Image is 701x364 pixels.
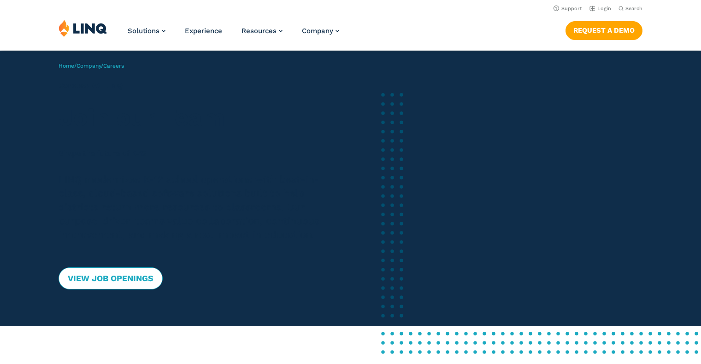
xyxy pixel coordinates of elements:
a: Company [302,27,339,35]
span: Search [625,6,642,12]
a: Resources [242,27,283,35]
span: Resources [242,27,277,35]
button: Open Search Bar [619,5,642,12]
a: Support [554,6,582,12]
nav: Primary Navigation [128,19,339,50]
span: Solutions [128,27,159,35]
a: View Job Openings [59,267,163,289]
a: Experience [185,27,222,35]
p: Shape the future of K-12 [59,148,335,159]
span: / / [59,63,124,69]
a: Login [589,6,611,12]
a: Solutions [128,27,165,35]
h2: Join our Team [59,104,335,132]
h1: Careers at LINQ [59,80,335,91]
a: Company [77,63,101,69]
p: LINQ modernizes K-12 school operations with best-in-class, cloud-based software solutions built t... [59,173,335,242]
span: Company [302,27,333,35]
span: Careers [103,63,124,69]
img: LINQ | K‑12 Software [59,19,107,37]
a: Home [59,63,74,69]
nav: Button Navigation [566,19,642,40]
a: Request a Demo [566,21,642,40]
